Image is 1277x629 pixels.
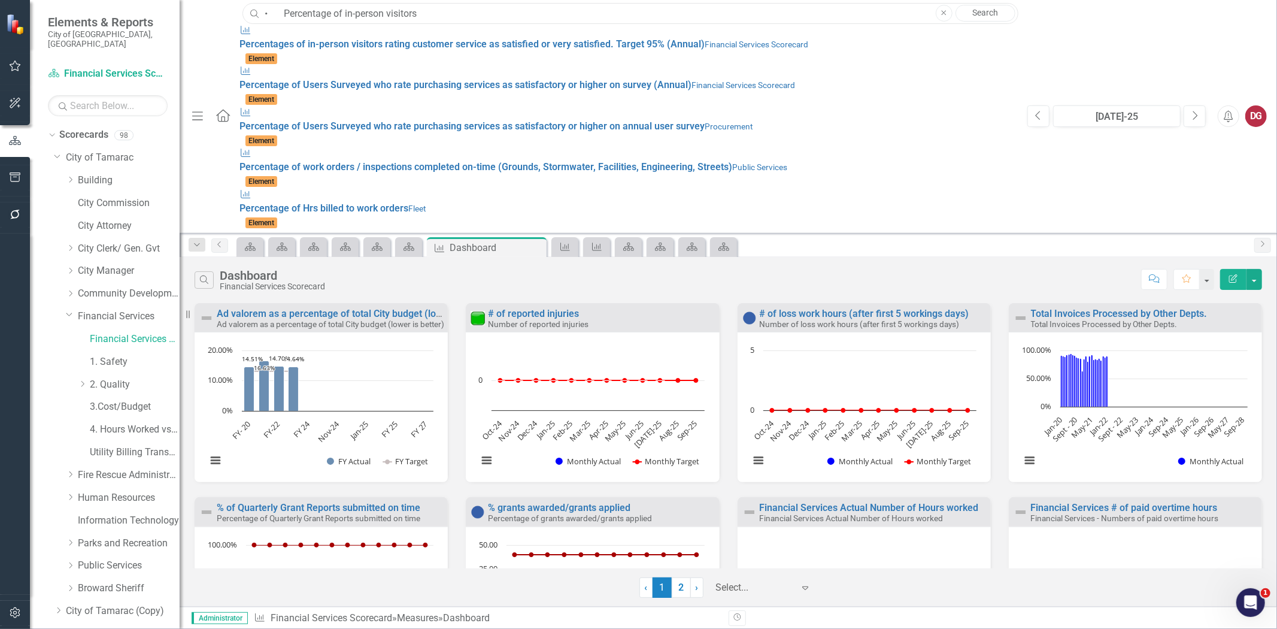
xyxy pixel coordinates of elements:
[395,456,428,467] text: FY Target
[239,79,691,90] span: P e r c e n t a g e U s e r s S u r v e y e d w h o r a t e p u r c h a s i n g s e r v i c e s a...
[744,344,982,479] svg: Interactive chart
[199,505,214,519] img: Not Defined
[738,303,991,483] div: Double-Click to Edit
[827,456,892,467] button: Show Monthly Actual
[1014,311,1028,325] img: Not Defined
[633,456,699,467] button: Show Monthly Target
[239,65,1015,106] a: Percentage of Users Surveyed who rate purchasing services as satisfactory or higher on survey (An...
[1132,415,1155,439] text: Jan-24
[1096,360,1098,407] path: Aug-21, 83.03130148. Monthly Actual.
[195,303,448,483] div: Double-Click to Edit
[658,378,663,383] path: Jul-25, 0. Monthly Target.
[471,311,485,325] img: Meets or exceeds target
[822,419,847,443] text: Feb-25
[769,408,774,413] path: Oct-24, 0. Monthly Target.
[1062,356,1064,407] path: Feb-20, 89.7755611. Monthly Actual.
[946,419,970,443] text: Sep-25
[579,552,584,557] path: Feb-25, 40. FY Target.
[271,612,392,624] a: Financial Services Scorecard
[90,423,180,437] a: 4. Hours Worked vs Available hours
[1086,415,1110,439] text: Jan-22
[201,344,439,479] svg: Interactive chart
[595,552,600,557] path: Mar-25, 40. FY Target.
[1146,415,1171,440] text: Sep-24
[488,513,652,523] small: Percentage of grants awarded/grants applied
[562,552,567,557] path: Jan-25, 40. FY Target.
[78,310,180,323] a: Financial Services
[478,374,483,385] text: 0
[1236,588,1265,617] iframe: Intercom live chat
[78,559,180,573] a: Public Services
[314,543,319,548] path: Feb-25, 100. Monthly Target.
[409,419,430,440] text: FY 27
[787,408,792,413] path: Nov-24, 0. Monthly Target.
[230,419,252,441] text: FY- 20
[479,539,498,550] text: 50.00
[78,264,180,278] a: City Manager
[397,612,438,624] a: Measures
[1098,359,1100,407] path: Sept - 21, 85.46255507. Monthly Actual.
[6,13,27,34] img: ClearPoint Strategy
[245,135,277,146] span: Element
[220,269,325,282] div: Dashboard
[628,552,633,557] path: May-25, 40. FY Target.
[512,552,517,557] path: Oct-24, 40. FY Target.
[533,419,557,443] text: Jan-25
[392,543,397,548] path: Jul-25, 100. Monthly Target.
[1015,344,1254,479] svg: Interactive chart
[691,80,795,90] small: Financial Services Scorecard
[383,456,429,467] button: Show FY Target
[261,419,282,440] text: FY-22
[220,282,325,291] div: Financial Services Scorecard
[252,543,428,548] g: Monthly Target, series 2 of 2. Line with 12 data points.
[769,408,970,413] g: Monthly Target, series 2 of 2. Line with 12 data points.
[1104,358,1106,407] path: Dec-21, 87.74373259. Monthly Actual.
[534,378,539,383] path: Dec-24, 0. Monthly Target.
[556,456,620,467] button: Show Monthly Actual
[252,543,257,548] path: Oct-24, 100. Monthly Target.
[956,5,1015,22] a: Search
[90,400,180,414] a: 3.Cost/Budget
[201,344,442,479] div: Chart. Highcharts interactive chart.
[1068,355,1070,407] path: May-20, 92.90780142. Monthly Actual.
[259,361,269,412] path: FY-21, 16.63. FY Actual.
[338,456,371,467] text: FY Actual
[478,452,495,468] button: View chart menu, Chart
[760,502,979,513] a: Financial Services Actual Number of Hours worked
[912,408,917,413] path: Jun-25, 0. Monthly Target.
[242,355,263,363] text: 14.51%
[1041,401,1051,412] text: 0%
[408,204,426,213] small: Fleet
[90,355,180,369] a: 1. Safety
[78,287,180,301] a: Community Development
[479,563,498,574] text: 25.00
[292,120,301,132] strong: of
[750,344,754,355] text: 5
[1026,373,1051,383] text: 50.00%
[208,344,233,355] text: 20.00%
[1205,415,1231,441] text: May-27
[1031,513,1219,523] small: Financial Services - Numbers of paid overtime hours
[450,240,544,255] div: Dashboard
[78,174,180,188] a: Building
[1094,359,1096,407] path: Jul-21, 84.74178404. Monthly Actual.
[254,612,720,625] div: » »
[90,446,180,459] a: Utility Billing Transactional Survey
[623,378,627,383] path: May-25, 0. Monthly Target.
[244,367,254,412] path: FY- 20, 14.51. FY Actual.
[1100,361,1102,407] path: Oct-21, 82.58785942. Monthly Actual.
[1069,415,1094,441] text: May-21
[471,505,485,519] img: No Information
[694,378,699,383] path: Sep-25, 0. Monthly Target.
[917,456,971,467] text: Monthly Target
[551,378,556,383] path: Jan-25, 0. Monthly Target.
[1190,456,1243,467] text: Monthly Actual
[245,217,277,228] span: Element
[48,15,168,29] span: Elements & Reports
[1096,415,1125,444] text: Sept - 22
[239,24,1015,65] a: Percentages of in-person visitors rating customer service as satisfied or very satisfied. Target ...
[239,38,705,50] span: P e r c e n t a g e s r a t i n g c u s t o m e r s e r v i c e a s s a t i s f i e d o r v e r y...
[496,418,522,444] text: Nov-24
[472,344,713,479] div: Chart. Highcharts interactive chart.
[242,3,1018,24] input: Search ClearPoint...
